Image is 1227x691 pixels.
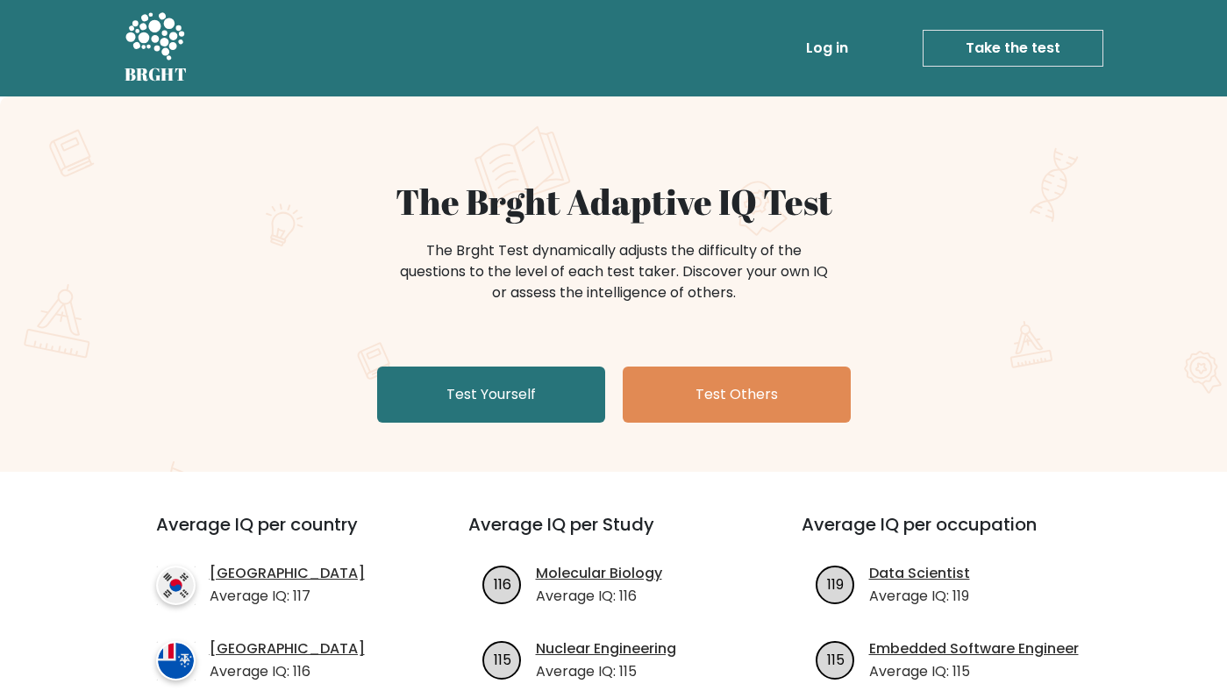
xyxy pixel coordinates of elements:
img: country [156,641,196,680]
img: country [156,566,196,605]
a: Nuclear Engineering [536,638,676,659]
p: Average IQ: 115 [536,661,676,682]
a: Data Scientist [869,563,970,584]
a: [GEOGRAPHIC_DATA] [210,638,365,659]
p: Average IQ: 117 [210,586,365,607]
p: Average IQ: 116 [210,661,365,682]
text: 115 [493,649,510,669]
a: Test Others [623,367,851,423]
h1: The Brght Adaptive IQ Test [186,181,1042,223]
a: Test Yourself [377,367,605,423]
a: Embedded Software Engineer [869,638,1079,659]
a: Take the test [923,30,1103,67]
a: [GEOGRAPHIC_DATA] [210,563,365,584]
h3: Average IQ per country [156,514,405,556]
text: 116 [493,573,510,594]
a: Log in [799,31,855,66]
h3: Average IQ per occupation [802,514,1093,556]
p: Average IQ: 119 [869,586,970,607]
text: 119 [827,573,844,594]
p: Average IQ: 116 [536,586,662,607]
p: Average IQ: 115 [869,661,1079,682]
h5: BRGHT [125,64,188,85]
div: The Brght Test dynamically adjusts the difficulty of the questions to the level of each test take... [395,240,833,303]
h3: Average IQ per Study [468,514,760,556]
text: 115 [826,649,844,669]
a: BRGHT [125,7,188,89]
a: Molecular Biology [536,563,662,584]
